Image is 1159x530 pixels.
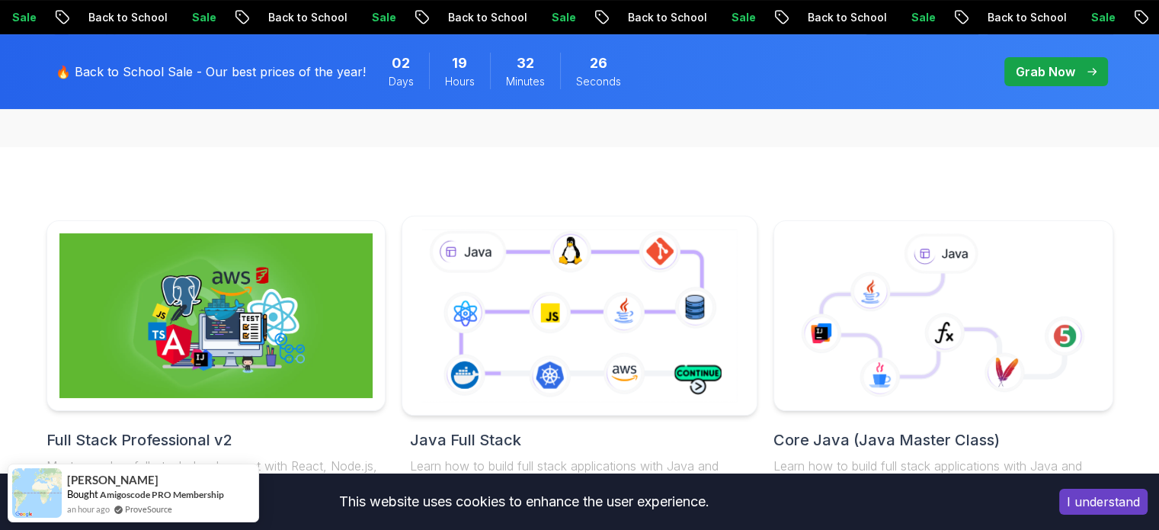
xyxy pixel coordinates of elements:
a: Amigoscode PRO Membership [100,489,224,500]
p: 🔥 Back to School Sale - Our best prices of the year! [56,63,366,81]
p: Sale [349,10,398,25]
p: Sale [529,10,578,25]
p: Back to School [965,10,1068,25]
span: Bought [67,488,98,500]
span: [PERSON_NAME] [67,474,158,487]
span: 26 Seconds [590,53,607,74]
a: ProveSource [125,503,172,516]
img: provesource social proof notification image [12,468,62,518]
h2: Core Java (Java Master Class) [773,429,1113,451]
p: Back to School [605,10,709,25]
span: Minutes [506,74,545,89]
h2: Full Stack Professional v2 [46,429,386,451]
p: Back to School [66,10,169,25]
p: Master modern full-stack development with React, Node.js, TypeScript, and cloud deployment. Build... [46,457,386,512]
p: Back to School [785,10,888,25]
span: Seconds [576,74,621,89]
p: Back to School [425,10,529,25]
h2: Java Full Stack [410,429,749,451]
span: Days [389,74,414,89]
span: an hour ago [67,503,110,516]
span: 2 Days [392,53,410,74]
p: Learn how to build full stack applications with Java and Spring Boot [410,457,749,493]
span: 32 Minutes [517,53,534,74]
p: Sale [1068,10,1117,25]
p: Back to School [245,10,349,25]
span: 19 Hours [452,53,467,74]
p: Sale [709,10,757,25]
p: Sale [169,10,218,25]
a: Core Java (Java Master Class)Learn how to build full stack applications with Java and Spring Boot... [773,220,1113,518]
img: Full Stack Professional v2 [59,233,373,398]
button: Accept cookies [1059,489,1148,515]
p: Sale [888,10,937,25]
p: Grab Now [1016,63,1075,81]
p: Learn how to build full stack applications with Java and Spring Boot [773,457,1113,493]
div: This website uses cookies to enhance the user experience. [11,485,1036,519]
a: Java Full StackLearn how to build full stack applications with Java and Spring Boot29 Courses4 Bu... [410,220,749,518]
span: Hours [445,74,475,89]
